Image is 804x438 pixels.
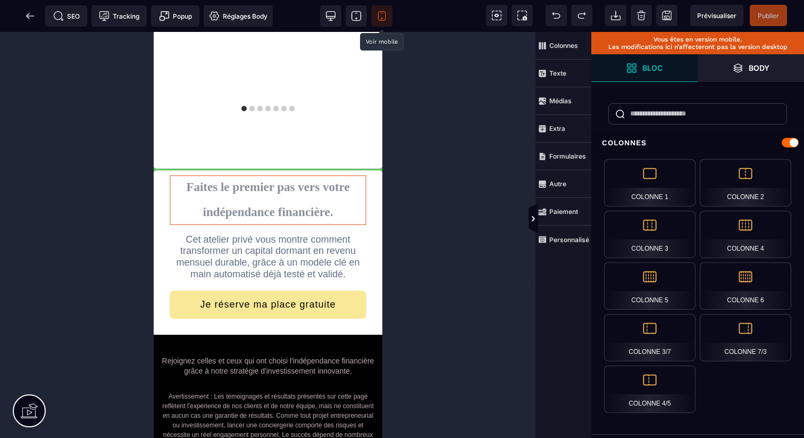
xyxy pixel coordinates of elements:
div: Colonnes [591,133,804,153]
strong: Formulaires [549,152,586,160]
strong: Texte [549,69,566,77]
div: Colonne 1 [604,159,696,206]
span: Enregistrer le contenu [750,5,787,26]
span: Créer une alerte modale [151,5,199,27]
span: Nettoyage [631,5,652,26]
span: Capture d'écran [512,5,533,26]
span: Rétablir [571,5,592,26]
p: Vous êtes en version mobile. [597,36,799,43]
span: Popup [159,11,192,21]
span: Ouvrir les blocs [591,54,698,82]
div: Colonne 3/7 [604,314,696,361]
span: Ouvrir les calques [698,54,804,82]
span: Autre [535,170,591,198]
button: Je réserve ma place gratuite [16,259,213,287]
span: Code de suivi [91,5,147,27]
div: Colonne 5 [604,262,696,310]
text: Rejoignez celles et ceux qui ont choisi l'indépendance financière grâce à notre stratégie d'inves... [8,321,221,347]
span: Paiement [535,198,591,226]
span: Publier [758,12,779,20]
span: Voir les composants [486,5,507,26]
p: Cet atelier privé vous montre comment transformer un capital dormant en revenu mensuel durable, g... [16,202,213,248]
span: Métadata SEO [45,5,87,27]
span: SEO [53,11,80,21]
div: Colonne 2 [700,159,791,206]
span: Afficher les vues [591,203,602,235]
strong: Colonnes [549,42,578,49]
span: Colonnes [535,32,591,60]
span: Réglages Body [209,11,267,21]
span: Défaire [546,5,567,26]
span: Favicon [204,5,273,27]
strong: Bloc [642,64,663,72]
span: Voir bureau [320,5,341,27]
span: Prévisualiser [697,12,736,20]
span: Enregistrer [656,5,677,26]
span: Retour [20,5,41,27]
strong: Autre [549,180,566,188]
span: Importer [605,5,626,26]
span: Extra [535,115,591,143]
strong: Body [749,64,769,72]
div: Colonne 7/3 [700,314,791,361]
strong: Médias [549,97,572,105]
span: Voir mobile [371,5,392,27]
div: Colonne 3 [604,211,696,258]
strong: Extra [549,125,565,133]
div: Colonne 6 [700,262,791,310]
span: Tracking [99,11,139,21]
span: Personnalisé [535,226,591,253]
p: Les modifications ici n’affecteront pas la version desktop [597,43,799,51]
div: Colonne 4/5 [604,366,696,413]
span: Formulaires [535,143,591,170]
div: Colonne 4 [700,211,791,258]
span: Texte [535,60,591,87]
strong: Personnalisé [549,236,589,244]
span: Médias [535,87,591,115]
span: Aperçu [690,5,743,26]
span: Voir tablette [346,5,367,27]
strong: Paiement [549,208,578,216]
